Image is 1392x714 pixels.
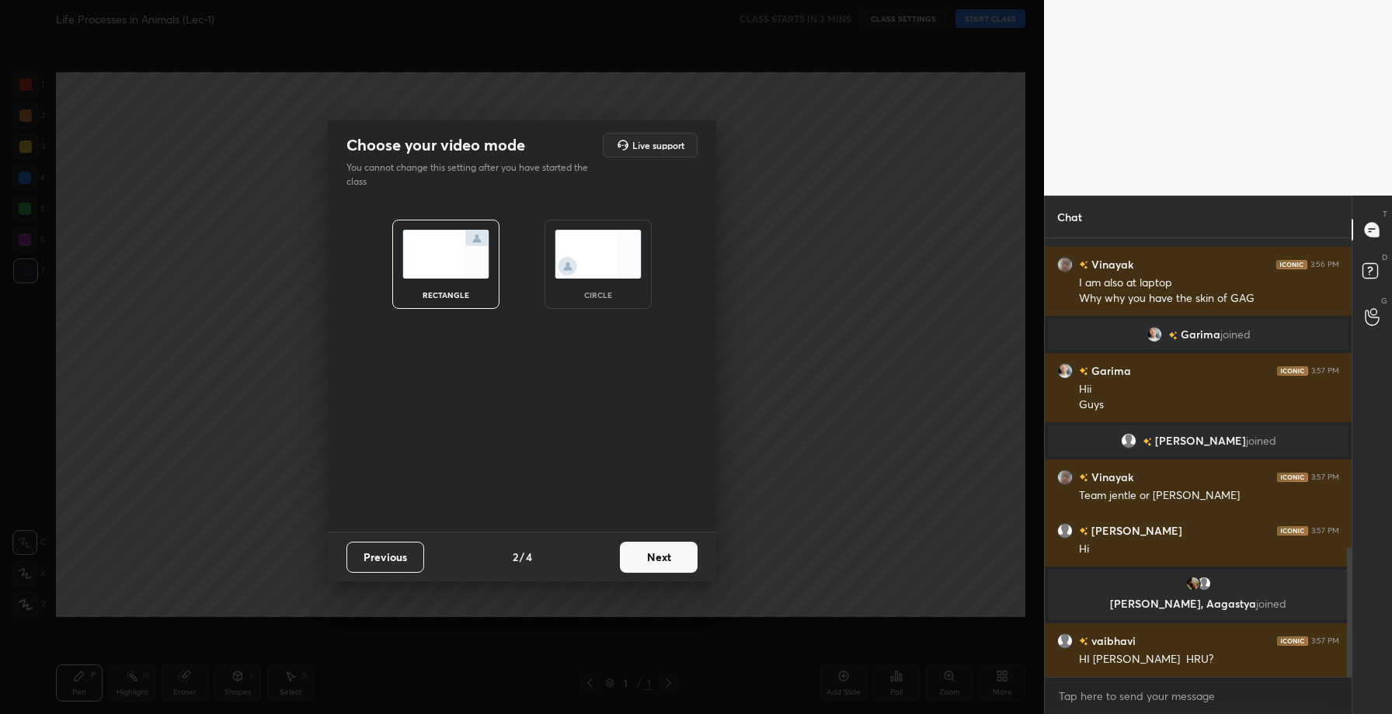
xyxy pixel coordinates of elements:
[1121,433,1136,449] img: default.png
[526,549,532,565] h4: 4
[1311,366,1339,376] div: 3:57 PM
[1256,596,1286,611] span: joined
[1381,295,1387,307] p: G
[1382,251,1387,263] p: D
[1311,526,1339,535] div: 3:57 PM
[567,291,629,299] div: circle
[1045,238,1352,677] div: grid
[1185,576,1201,591] img: cc21f6dbbd944022a05e1897a43597e2.jpg
[1057,363,1073,379] img: 42ffe4dd7c844461b4eaef355b259f34.jpg
[1079,542,1339,557] div: Hi
[620,542,698,573] button: Next
[1181,328,1220,341] span: Garima
[1168,331,1178,340] img: no-rating-badge.077c3623.svg
[402,230,489,279] img: normalScreenIcon.ae25ed63.svg
[1079,382,1339,397] div: Hii
[1088,522,1182,539] h6: [PERSON_NAME]
[1088,469,1133,485] h6: Vinayak
[346,161,598,189] p: You cannot change this setting after you have started the class
[1088,362,1131,379] h6: Garima
[1088,633,1136,649] h6: vaibhavi
[346,542,424,573] button: Previous
[1079,473,1088,482] img: no-rating-badge.077c3623.svg
[513,549,518,565] h4: 2
[1147,327,1162,342] img: 42ffe4dd7c844461b4eaef355b259f34.jpg
[1079,527,1088,535] img: no-rating-badge.077c3623.svg
[1246,435,1276,447] span: joined
[1088,256,1133,272] h6: Vinayak
[1079,652,1339,667] div: HI [PERSON_NAME] HRU?
[1079,291,1339,307] div: Why why you have the skin of GAG
[346,135,525,155] h2: Choose your video mode
[632,140,684,150] h5: Live support
[520,549,524,565] h4: /
[1057,523,1073,539] img: default.png
[1196,576,1212,591] img: default.png
[1079,276,1339,291] div: I am also at laptop
[1311,636,1339,646] div: 3:57 PM
[1277,526,1308,535] img: iconic-dark.1390631f.png
[415,291,477,299] div: rectangle
[1277,473,1308,482] img: iconic-dark.1390631f.png
[1276,260,1307,269] img: iconic-dark.1390631f.png
[1310,260,1339,269] div: 3:56 PM
[1277,636,1308,646] img: iconic-dark.1390631f.png
[1058,598,1338,610] p: [PERSON_NAME], Aagastya
[555,230,642,279] img: circleScreenIcon.acc0effb.svg
[1079,261,1088,269] img: no-rating-badge.077c3623.svg
[1057,470,1073,485] img: fee7b7a04b30494799839aa42a237292.jpg
[1220,328,1251,341] span: joined
[1079,488,1339,504] div: Team jentle or [PERSON_NAME]
[1155,435,1246,447] span: [PERSON_NAME]
[1383,208,1387,220] p: T
[1079,397,1339,413] div: Guys
[1057,257,1073,272] img: fee7b7a04b30494799839aa42a237292.jpg
[1079,637,1088,646] img: no-rating-badge.077c3623.svg
[1143,438,1152,446] img: no-rating-badge.077c3623.svg
[1079,367,1088,376] img: no-rating-badge.077c3623.svg
[1045,196,1094,237] p: Chat
[1277,366,1308,376] img: iconic-dark.1390631f.png
[1057,633,1073,649] img: default.png
[1311,473,1339,482] div: 3:57 PM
